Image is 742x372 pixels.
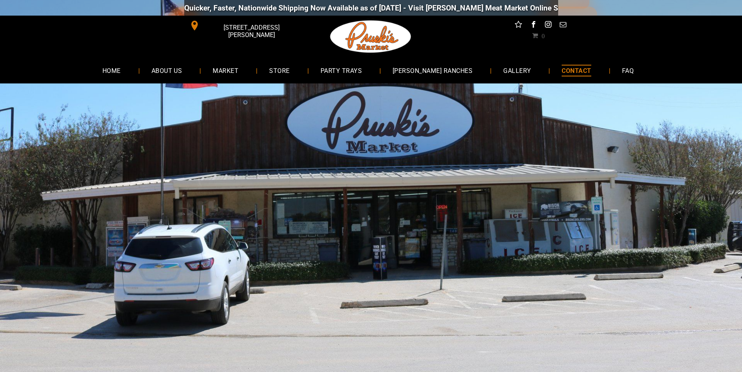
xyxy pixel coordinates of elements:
a: STORE [257,60,301,81]
a: [PERSON_NAME] RANCHES [381,60,484,81]
font: Contact Us [289,257,453,305]
span: 0 [541,32,545,39]
a: ABOUT US [140,60,194,81]
a: instagram [543,19,553,32]
a: email [558,19,568,32]
a: PARTY TRAYS [309,60,374,81]
a: facebook [528,19,538,32]
span: [STREET_ADDRESS][PERSON_NAME] [201,20,301,43]
a: MARKET [201,60,250,81]
a: GALLERY [492,60,543,81]
a: FAQ [610,60,645,81]
a: HOME [91,60,132,81]
a: Social network [513,19,523,32]
a: CONTACT [550,60,603,81]
a: [STREET_ADDRESS][PERSON_NAME] [184,19,303,32]
img: Pruski-s+Market+HQ+Logo2-259w.png [329,16,413,58]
